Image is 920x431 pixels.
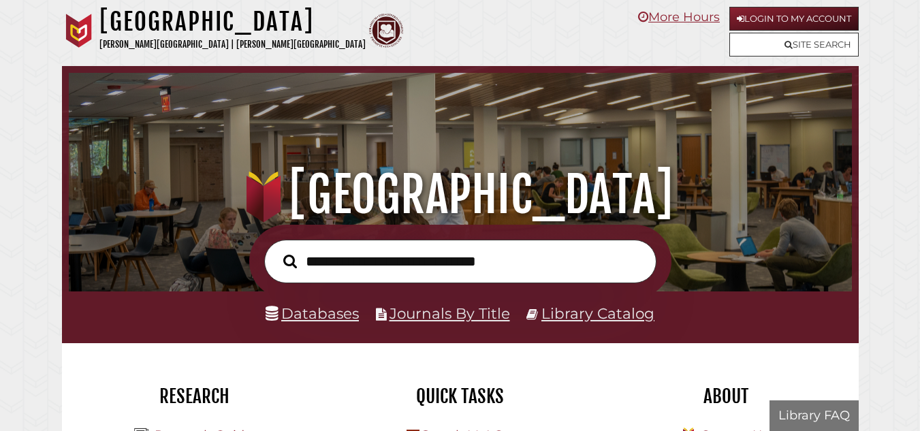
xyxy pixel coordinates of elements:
img: Calvin Theological Seminary [369,14,403,48]
p: [PERSON_NAME][GEOGRAPHIC_DATA] | [PERSON_NAME][GEOGRAPHIC_DATA] [99,37,366,52]
a: Library Catalog [541,304,654,322]
a: Databases [266,304,359,322]
img: Calvin University [62,14,96,48]
h2: Quick Tasks [338,385,583,408]
a: Site Search [729,33,859,57]
h2: Research [72,385,317,408]
a: More Hours [638,10,720,25]
h2: About [603,385,848,408]
i: Search [283,254,297,269]
h1: [GEOGRAPHIC_DATA] [82,165,838,225]
button: Search [276,251,304,272]
a: Journals By Title [390,304,510,322]
a: Login to My Account [729,7,859,31]
h1: [GEOGRAPHIC_DATA] [99,7,366,37]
